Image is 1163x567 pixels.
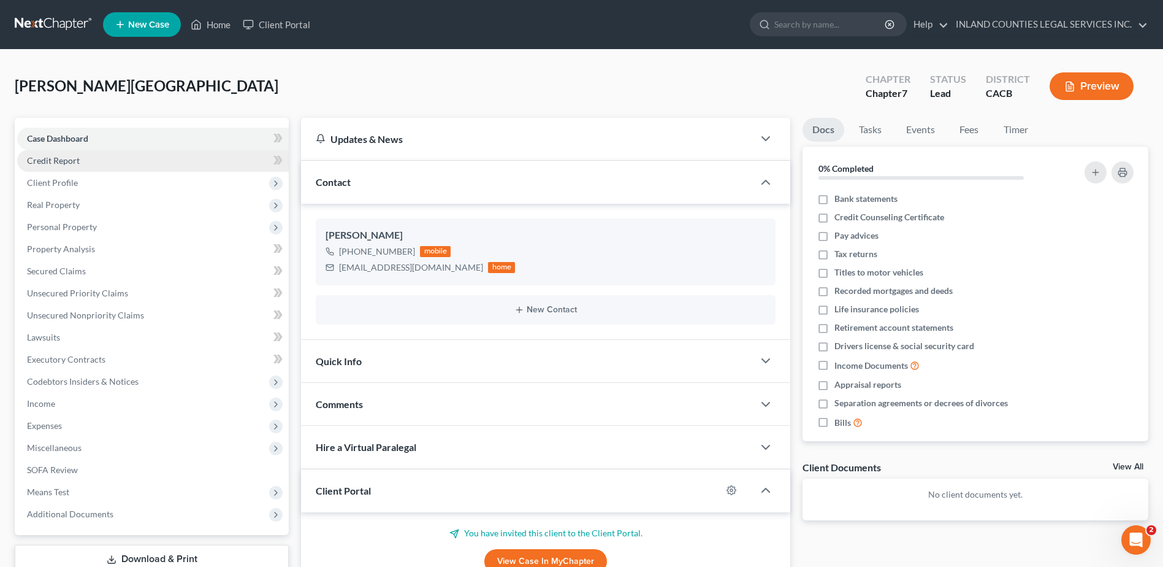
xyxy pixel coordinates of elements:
[1050,72,1134,100] button: Preview
[17,304,289,326] a: Unsecured Nonpriority Claims
[866,87,910,101] div: Chapter
[27,199,80,210] span: Real Property
[930,87,966,101] div: Lead
[834,322,953,334] span: Retirement account statements
[902,87,907,99] span: 7
[17,349,289,371] a: Executory Contracts
[994,118,1038,142] a: Timer
[27,442,82,453] span: Miscellaneous
[930,72,966,87] div: Status
[17,326,289,349] a: Lawsuits
[27,465,78,475] span: SOFA Review
[834,303,919,315] span: Life insurance policies
[986,72,1030,87] div: District
[834,340,974,352] span: Drivers license & social security card
[128,20,169,29] span: New Case
[834,417,851,429] span: Bills
[27,332,60,342] span: Lawsuits
[237,13,316,36] a: Client Portal
[27,354,105,364] span: Executory Contracts
[27,177,78,188] span: Client Profile
[803,461,881,474] div: Client Documents
[316,527,776,539] p: You have invited this client to the Client Portal.
[818,163,874,174] strong: 0% Completed
[316,485,371,496] span: Client Portal
[27,266,86,276] span: Secured Claims
[834,211,944,223] span: Credit Counseling Certificate
[27,376,139,387] span: Codebtors Insiders & Notices
[488,262,515,273] div: home
[15,77,278,94] span: [PERSON_NAME][GEOGRAPHIC_DATA]
[27,155,80,166] span: Credit Report
[27,244,95,254] span: Property Analysis
[27,310,144,320] span: Unsecured Nonpriority Claims
[834,285,953,297] span: Recorded mortgages and deeds
[339,245,415,258] div: [PHONE_NUMBER]
[896,118,945,142] a: Events
[849,118,891,142] a: Tasks
[17,282,289,304] a: Unsecured Priority Claims
[27,133,88,144] span: Case Dashboard
[420,246,451,257] div: mobile
[866,72,910,87] div: Chapter
[17,128,289,150] a: Case Dashboard
[1113,463,1143,471] a: View All
[812,488,1138,501] p: No client documents yet.
[803,118,844,142] a: Docs
[950,118,989,142] a: Fees
[17,459,289,481] a: SOFA Review
[17,150,289,172] a: Credit Report
[1146,525,1156,535] span: 2
[834,266,923,279] span: Titles to motor vehicles
[907,13,948,36] a: Help
[316,176,351,188] span: Contact
[185,13,237,36] a: Home
[316,133,739,145] div: Updates & News
[316,441,416,453] span: Hire a Virtual Paralegal
[834,229,879,242] span: Pay advices
[316,398,363,410] span: Comments
[27,509,113,519] span: Additional Documents
[1121,525,1151,555] iframe: Intercom live chat
[834,379,901,391] span: Appraisal reports
[774,13,887,36] input: Search by name...
[834,193,898,205] span: Bank statements
[834,248,877,260] span: Tax returns
[27,398,55,409] span: Income
[339,261,483,274] div: [EMAIL_ADDRESS][DOMAIN_NAME]
[986,87,1030,101] div: CACB
[27,487,69,497] span: Means Test
[17,260,289,282] a: Secured Claims
[834,397,1008,409] span: Separation agreements or decrees of divorces
[950,13,1148,36] a: INLAND COUNTIES LEGAL SERVICES INC.
[326,305,766,315] button: New Contact
[316,355,362,367] span: Quick Info
[27,288,128,298] span: Unsecured Priority Claims
[834,360,908,372] span: Income Documents
[17,238,289,260] a: Property Analysis
[27,420,62,431] span: Expenses
[326,228,766,243] div: [PERSON_NAME]
[27,222,97,232] span: Personal Property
